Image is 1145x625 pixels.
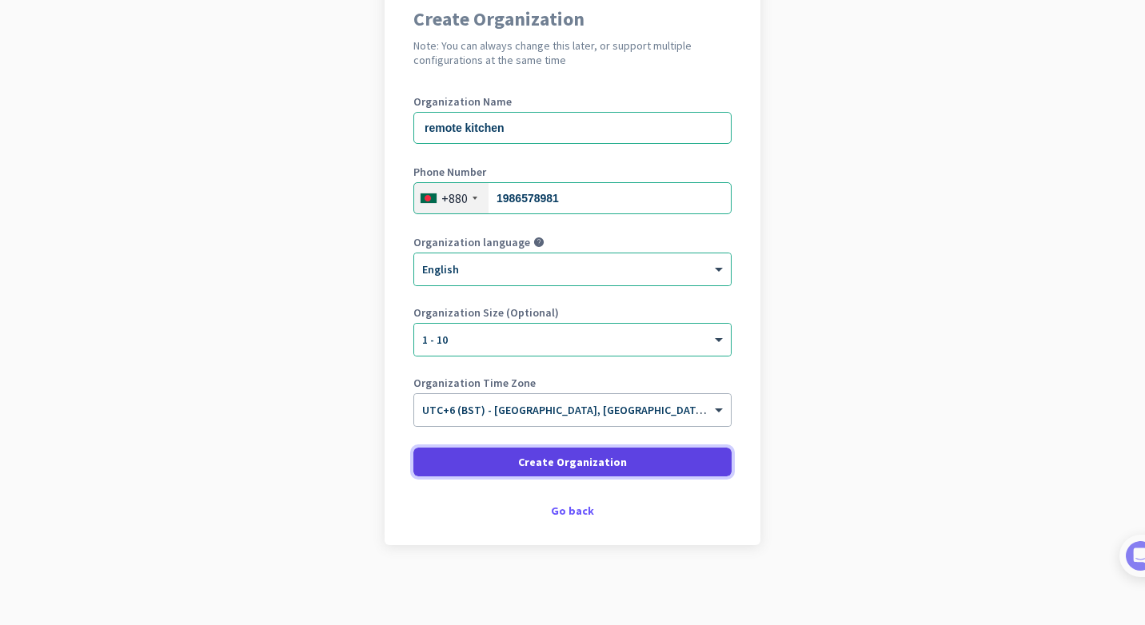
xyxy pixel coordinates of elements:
[413,38,732,67] h2: Note: You can always change this later, or support multiple configurations at the same time
[413,96,732,107] label: Organization Name
[413,10,732,29] h1: Create Organization
[533,237,545,248] i: help
[413,505,732,516] div: Go back
[413,166,732,177] label: Phone Number
[413,237,530,248] label: Organization language
[518,454,627,470] span: Create Organization
[413,112,732,144] input: What is the name of your organization?
[413,307,732,318] label: Organization Size (Optional)
[441,190,468,206] div: +880
[413,448,732,476] button: Create Organization
[413,377,732,388] label: Organization Time Zone
[413,182,732,214] input: 2-7111234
